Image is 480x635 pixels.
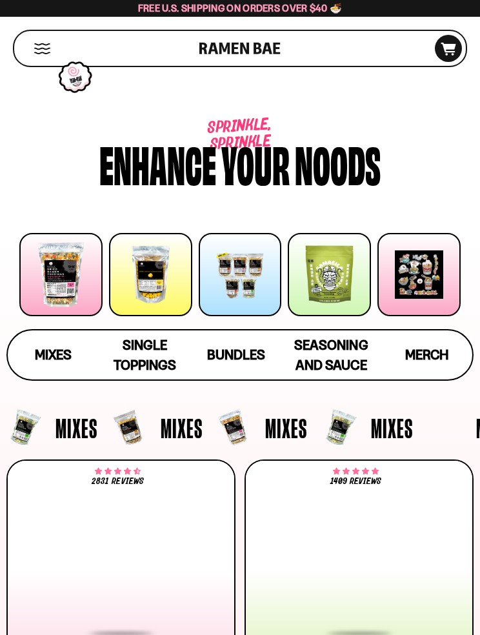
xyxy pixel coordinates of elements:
[294,337,368,373] span: Seasoning and Sauce
[92,477,143,486] span: 2831 reviews
[161,414,203,441] span: Mixes
[207,347,265,363] span: Bundles
[34,43,51,54] button: Mobile Menu Trigger
[99,141,216,186] div: Enhance
[333,469,379,474] span: 4.76 stars
[55,414,97,441] span: Mixes
[8,330,99,379] a: Mixes
[190,330,281,379] a: Bundles
[371,414,413,441] span: Mixes
[295,141,381,186] div: noods
[381,330,472,379] a: Merch
[281,330,381,379] a: Seasoning and Sauce
[221,141,290,186] div: your
[35,347,72,363] span: Mixes
[95,469,141,474] span: 4.68 stars
[330,477,381,486] span: 1409 reviews
[138,2,343,14] span: Free U.S. Shipping on Orders over $40 🍜
[405,347,448,363] span: Merch
[114,337,176,373] span: Single Toppings
[265,414,307,441] span: Mixes
[99,330,190,379] a: Single Toppings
